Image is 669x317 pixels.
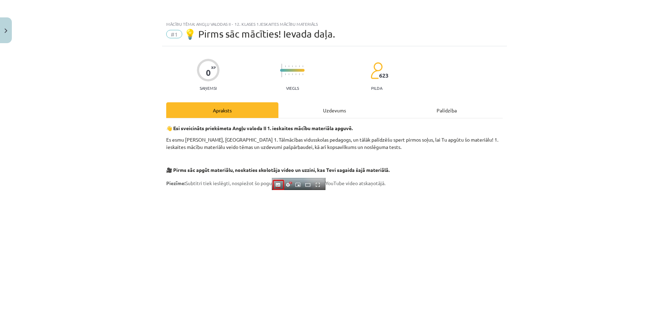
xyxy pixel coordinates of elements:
[286,86,299,90] p: Viegls
[166,180,185,186] strong: Piezīme:
[5,29,7,33] img: icon-close-lesson-0947bae3869378f0d4975bcd49f059093ad1ed9edebbc8119c70593378902aed.svg
[379,72,389,79] span: 623
[289,73,289,75] img: icon-short-line-57e1e144782c952c97e751825c79c345078a6d821885a25fce030b3d8c18986b.svg
[295,65,296,67] img: icon-short-line-57e1e144782c952c97e751825c79c345078a6d821885a25fce030b3d8c18986b.svg
[184,28,335,40] span: 💡 Pirms sāc mācīties! Ievada daļa.
[166,180,385,186] span: Subtitri tiek ieslēgti, nospiežot šo pogu YouTube video atskaņotājā.
[166,102,278,118] div: Apraksts
[285,73,286,75] img: icon-short-line-57e1e144782c952c97e751825c79c345078a6d821885a25fce030b3d8c18986b.svg
[211,65,216,69] span: XP
[282,64,282,77] img: icon-long-line-d9ea69661e0d244f92f715978eff75569469978d946b2353a9bb055b3ed8787d.svg
[166,22,503,26] div: Mācību tēma: Angļu valodas ii - 12. klases 1.ieskaites mācību materiāls
[166,125,353,131] strong: 👋 Esi sveicināts priekšmeta Angļu valoda II 1. ieskaites mācību materiāla apguvē.
[302,65,303,67] img: icon-short-line-57e1e144782c952c97e751825c79c345078a6d821885a25fce030b3d8c18986b.svg
[289,65,289,67] img: icon-short-line-57e1e144782c952c97e751825c79c345078a6d821885a25fce030b3d8c18986b.svg
[302,73,303,75] img: icon-short-line-57e1e144782c952c97e751825c79c345078a6d821885a25fce030b3d8c18986b.svg
[197,86,220,90] p: Saņemsi
[285,65,286,67] img: icon-short-line-57e1e144782c952c97e751825c79c345078a6d821885a25fce030b3d8c18986b.svg
[370,62,383,79] img: students-c634bb4e5e11cddfef0936a35e636f08e4e9abd3cc4e673bd6f9a4125e45ecb1.svg
[278,102,391,118] div: Uzdevums
[391,102,503,118] div: Palīdzība
[371,86,382,90] p: pilda
[295,73,296,75] img: icon-short-line-57e1e144782c952c97e751825c79c345078a6d821885a25fce030b3d8c18986b.svg
[166,30,182,38] span: #1
[166,136,503,151] p: Es esmu [PERSON_NAME], [GEOGRAPHIC_DATA] 1. Tālmācības vidusskolas pedagogs, un tālāk palīdzēšu s...
[206,68,211,78] div: 0
[166,167,390,173] strong: 🎥 Pirms sāc apgūt materiālu, noskaties skolotāja video un uzzini, kas Tevi sagaida šajā materiālā.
